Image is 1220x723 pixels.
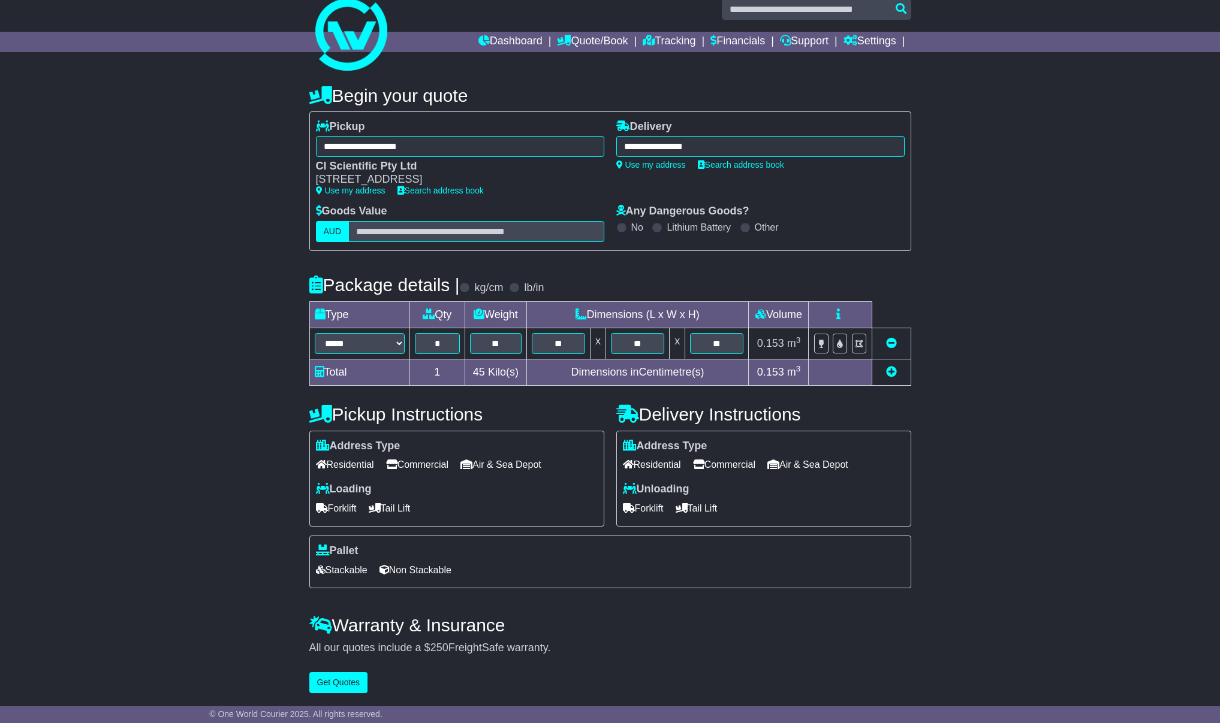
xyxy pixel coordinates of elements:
[397,186,484,195] a: Search address book
[749,301,809,328] td: Volume
[465,359,527,385] td: Kilo(s)
[844,32,896,52] a: Settings
[616,205,749,218] label: Any Dangerous Goods?
[473,366,485,378] span: 45
[309,301,409,328] td: Type
[316,205,387,218] label: Goods Value
[710,32,765,52] a: Financials
[369,499,411,518] span: Tail Lift
[590,328,606,359] td: x
[755,222,779,233] label: Other
[316,173,592,186] div: [STREET_ADDRESS]
[386,455,448,474] span: Commercial
[316,483,372,496] label: Loading
[767,455,848,474] span: Air & Sea Depot
[309,404,604,424] h4: Pickup Instructions
[757,337,784,349] span: 0.153
[316,544,359,558] label: Pallet
[676,499,718,518] span: Tail Lift
[316,455,374,474] span: Residential
[616,120,672,134] label: Delivery
[460,455,541,474] span: Air & Sea Depot
[698,160,784,170] a: Search address book
[643,32,695,52] a: Tracking
[478,32,543,52] a: Dashboard
[886,366,897,378] a: Add new item
[623,483,689,496] label: Unloading
[409,301,465,328] td: Qty
[309,615,911,635] h4: Warranty & Insurance
[623,499,664,518] span: Forklift
[316,186,385,195] a: Use my address
[631,222,643,233] label: No
[526,359,749,385] td: Dimensions in Centimetre(s)
[796,364,801,373] sup: 3
[309,86,911,105] h4: Begin your quote
[557,32,628,52] a: Quote/Book
[309,642,911,655] div: All our quotes include a $ FreightSafe warranty.
[667,222,731,233] label: Lithium Battery
[623,440,707,453] label: Address Type
[787,337,801,349] span: m
[616,404,911,424] h4: Delivery Instructions
[430,642,448,654] span: 250
[316,120,365,134] label: Pickup
[796,335,801,344] sup: 3
[316,440,400,453] label: Address Type
[316,499,357,518] span: Forklift
[474,282,503,295] label: kg/cm
[316,160,592,173] div: CI Scientific Pty Ltd
[309,275,460,295] h4: Package details |
[787,366,801,378] span: m
[309,672,368,693] button: Get Quotes
[526,301,749,328] td: Dimensions (L x W x H)
[524,282,544,295] label: lb/in
[309,359,409,385] td: Total
[886,337,897,349] a: Remove this item
[316,221,350,242] label: AUD
[409,359,465,385] td: 1
[209,709,382,719] span: © One World Courier 2025. All rights reserved.
[780,32,829,52] a: Support
[693,455,755,474] span: Commercial
[670,328,685,359] td: x
[379,561,451,579] span: Non Stackable
[616,160,686,170] a: Use my address
[465,301,527,328] td: Weight
[316,561,367,579] span: Stackable
[623,455,681,474] span: Residential
[757,366,784,378] span: 0.153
